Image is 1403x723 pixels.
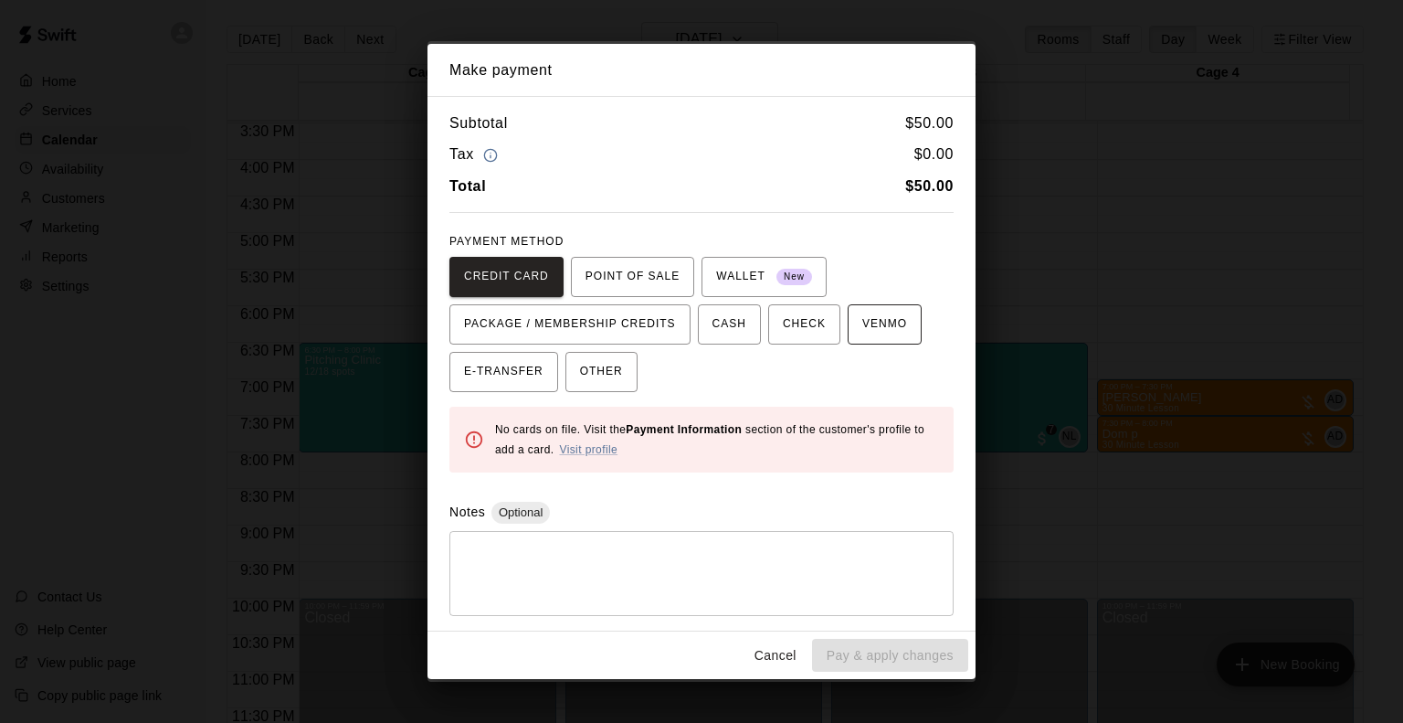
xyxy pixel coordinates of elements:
button: WALLET New [701,257,827,297]
a: Visit profile [559,443,617,456]
button: CHECK [768,304,840,345]
h6: Subtotal [449,112,508,135]
span: PACKAGE / MEMBERSHIP CREDITS [464,310,676,339]
span: CASH [712,310,746,339]
span: New [776,265,812,290]
h6: Tax [449,143,502,167]
button: OTHER [565,352,638,392]
span: POINT OF SALE [585,262,680,292]
h6: $ 0.00 [914,143,954,167]
b: $ 50.00 [905,178,954,194]
button: POINT OF SALE [571,257,694,297]
span: WALLET [716,262,812,292]
span: CHECK [783,310,826,339]
b: Payment Information [626,423,742,436]
button: CREDIT CARD [449,257,564,297]
button: Cancel [746,639,805,673]
b: Total [449,178,486,194]
button: VENMO [848,304,922,345]
button: PACKAGE / MEMBERSHIP CREDITS [449,304,691,345]
span: VENMO [862,310,907,339]
span: OTHER [580,357,623,387]
h2: Make payment [427,44,976,97]
span: Optional [491,505,550,519]
span: CREDIT CARD [464,262,549,292]
button: CASH [698,304,761,345]
span: E-TRANSFER [464,357,543,387]
span: PAYMENT METHOD [449,235,564,248]
label: Notes [449,505,485,519]
button: E-TRANSFER [449,352,558,392]
span: No cards on file. Visit the section of the customer's profile to add a card. [495,423,924,456]
h6: $ 50.00 [905,112,954,135]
